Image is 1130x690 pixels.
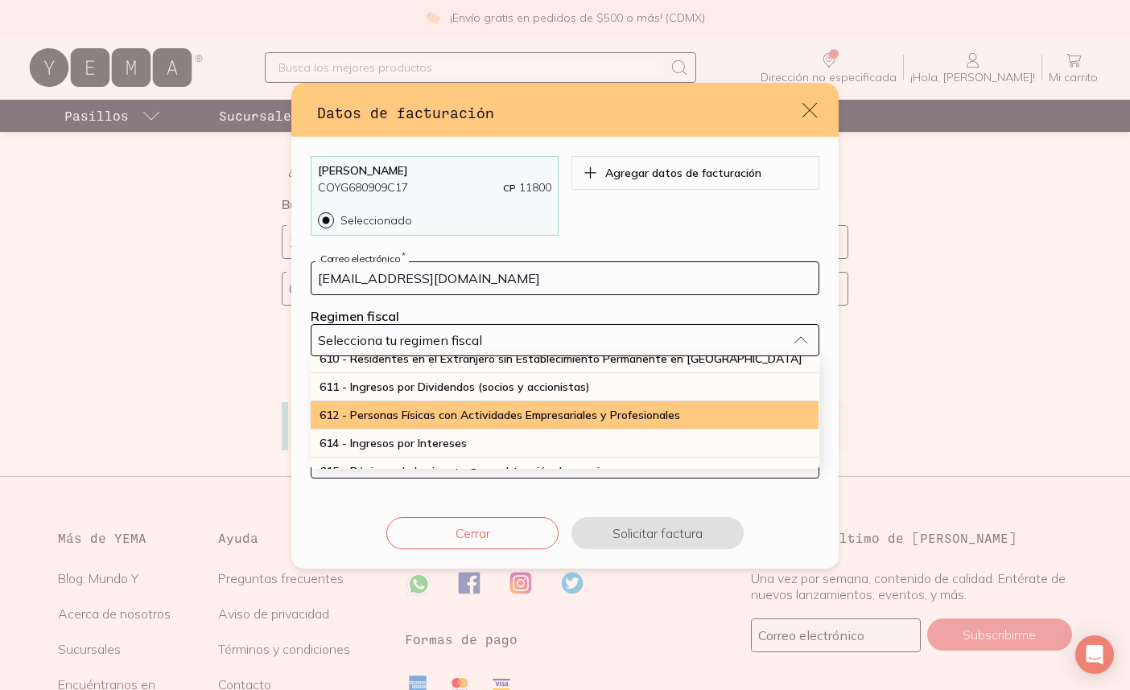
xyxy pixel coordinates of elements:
button: Cerrar [386,517,559,549]
h3: Datos de facturación [317,102,800,123]
span: 610 - Residentes en el Extranjero sin Establecimiento Permanente en [GEOGRAPHIC_DATA] [320,351,802,366]
ul: Selecciona tu regimen fiscal [311,356,819,469]
span: Selecciona tu regimen fiscal [318,332,482,348]
p: COYG680909C17 [318,179,408,196]
span: 615 - Régimen de los ingresos por obtención de premios [320,464,612,478]
span: 612 - Personas Físicas con Actividades Empresariales y Profesionales [320,408,680,422]
span: CP [503,182,516,194]
div: default [291,83,839,568]
div: Open Intercom Messenger [1075,635,1114,674]
p: 11800 [503,179,551,196]
span: 614 - Ingresos por Intereses [320,436,467,450]
button: Selecciona tu regimen fiscal [311,324,819,356]
p: [PERSON_NAME] [318,163,551,178]
label: Regimen fiscal [311,308,399,324]
label: Correo electrónico [315,252,409,264]
button: Solicitar factura [571,517,744,549]
span: 611 - Ingresos por Dividendos (socios y accionistas) [320,380,590,394]
p: Agregar datos de facturación [605,166,761,180]
p: Seleccionado [340,213,412,228]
